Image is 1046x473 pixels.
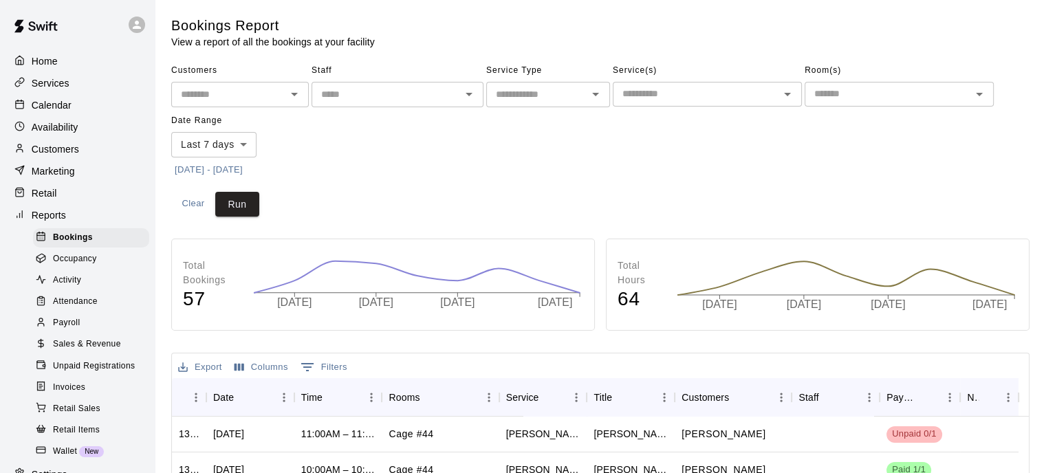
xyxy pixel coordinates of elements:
[323,388,342,407] button: Sort
[11,183,144,203] a: Retail
[33,334,155,355] a: Sales & Revenue
[440,296,475,308] tspan: [DATE]
[11,139,144,159] div: Customers
[33,442,149,461] div: WalletNew
[53,295,98,309] span: Attendance
[11,51,144,71] a: Home
[389,427,433,441] p: Cage #44
[33,227,155,248] a: Bookings
[32,98,72,112] p: Calendar
[53,381,85,395] span: Invoices
[171,16,375,35] h5: Bookings Report
[805,60,994,82] span: Room(s)
[33,441,155,462] a: WalletNew
[798,378,818,417] div: Staff
[33,248,155,269] a: Occupancy
[33,228,149,247] div: Bookings
[33,421,149,440] div: Retail Items
[171,159,246,181] button: [DATE] - [DATE]
[972,298,1007,310] tspan: [DATE]
[361,387,382,408] button: Menu
[171,35,375,49] p: View a report of all the bookings at your facility
[33,313,155,334] a: Payroll
[967,378,979,417] div: Notes
[179,427,199,441] div: 1320612
[787,298,821,310] tspan: [DATE]
[593,427,668,441] div: Kevin Keller
[285,85,304,104] button: Open
[729,388,748,407] button: Sort
[213,427,244,441] div: Sun, Aug 17, 2025
[880,378,960,417] div: Payment
[33,271,149,290] div: Activity
[33,377,155,398] a: Invoices
[11,73,144,93] a: Services
[479,387,499,408] button: Menu
[359,296,393,308] tspan: [DATE]
[886,378,920,417] div: Payment
[587,378,675,417] div: Title
[970,85,989,104] button: Open
[586,85,605,104] button: Open
[234,388,253,407] button: Sort
[53,423,100,437] span: Retail Items
[312,60,483,82] span: Staff
[871,298,905,310] tspan: [DATE]
[33,313,149,333] div: Payroll
[33,378,149,397] div: Invoices
[33,291,155,313] a: Attendance
[32,54,58,68] p: Home
[792,378,880,417] div: Staff
[11,205,144,225] div: Reports
[53,274,81,287] span: Activity
[886,426,941,443] div: Has not paid: Sara Aparicio
[654,387,675,408] button: Menu
[277,296,312,308] tspan: [DATE]
[11,117,144,137] a: Availability
[32,76,69,90] p: Services
[297,356,351,378] button: Show filters
[53,316,80,330] span: Payroll
[33,419,155,441] a: Retail Items
[53,360,135,373] span: Unpaid Registrations
[171,132,257,157] div: Last 7 days
[171,192,215,217] button: Clear
[33,399,149,419] div: Retail Sales
[538,296,572,308] tspan: [DATE]
[294,378,382,417] div: Time
[920,388,939,407] button: Sort
[960,378,1018,417] div: Notes
[33,335,149,354] div: Sales & Revenue
[301,427,375,441] div: 11:00AM – 11:45AM
[382,378,499,417] div: Rooms
[618,287,663,311] h4: 64
[171,110,292,132] span: Date Range
[11,161,144,181] div: Marketing
[613,60,802,82] span: Service(s)
[506,427,580,441] div: Kevin Keller
[33,398,155,419] a: Retail Sales
[682,427,765,441] p: Sara Aparicio
[998,387,1018,408] button: Menu
[486,60,610,82] span: Service Type
[682,378,729,417] div: Customers
[32,164,75,178] p: Marketing
[53,252,97,266] span: Occupancy
[33,270,155,291] a: Activity
[702,298,737,310] tspan: [DATE]
[675,378,792,417] div: Customers
[175,357,226,378] button: Export
[32,208,66,222] p: Reports
[179,388,198,407] button: Sort
[618,258,663,287] p: Total Hours
[778,85,797,104] button: Open
[859,387,880,408] button: Menu
[206,378,294,417] div: Date
[172,378,206,417] div: ID
[11,95,144,115] a: Calendar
